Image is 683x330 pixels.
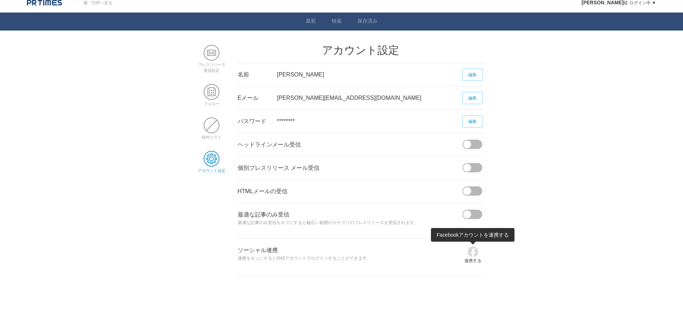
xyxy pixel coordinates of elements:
[306,18,316,25] a: 最新
[238,203,463,238] div: 最適な記事のみ受信
[238,219,463,227] p: 最適な記事のみ受信をオフにすると幅広い範囲のカテゴリのプレスリリースを受信されます。
[357,18,378,25] a: 保存済み
[238,133,463,156] div: ヘッドラインメール受信
[238,45,483,56] h2: アカウント設定
[462,69,483,81] a: 編集
[467,246,479,257] img: icon-facebook-gray
[238,180,463,203] div: HTMLメールの受信
[462,92,483,104] a: 編集
[582,0,656,5] a: [PERSON_NAME]様 ログイン中 ▼
[84,1,88,5] img: arrow.png
[238,87,277,110] div: Eメール
[202,130,222,139] a: 除外リスト
[204,96,219,106] a: フォロー
[464,257,482,264] p: 連携する
[198,163,226,173] a: アカウント設定
[238,239,463,274] div: ソーシャル連携
[238,255,463,262] p: 連携をオンにするとSNSアカウントでログインすることができます。
[238,157,463,180] div: 個別プレスリリース メール受信
[238,110,277,133] div: パスワード
[431,228,514,242] span: Facebookアカウントを連携する
[198,57,226,73] a: プレスリリース受信設定
[277,87,463,110] div: [PERSON_NAME][EMAIL_ADDRESS][DOMAIN_NAME]
[238,63,277,86] div: 名前
[332,18,342,25] a: 検索
[462,115,483,127] a: 編集
[73,0,113,5] a: TOPへ戻る
[277,63,463,86] div: [PERSON_NAME]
